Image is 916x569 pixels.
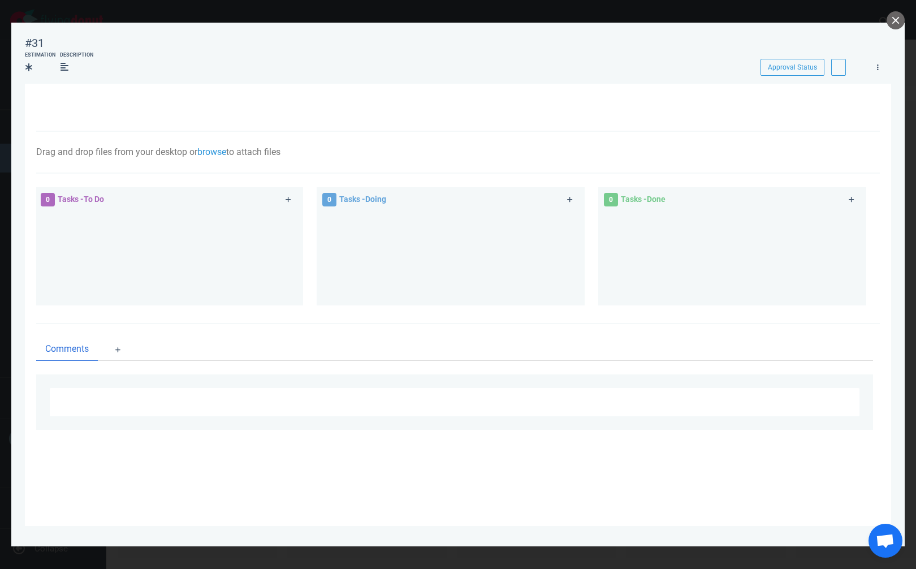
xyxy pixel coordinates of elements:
[45,342,89,356] span: Comments
[25,51,55,59] div: Estimation
[36,146,197,157] span: Drag and drop files from your desktop or
[604,193,618,206] span: 0
[226,146,280,157] span: to attach files
[869,524,902,558] div: Open de chat
[761,59,824,76] button: Approval Status
[41,193,55,206] span: 0
[58,195,104,204] span: Tasks - To Do
[887,11,905,29] button: close
[197,146,226,157] a: browse
[339,195,386,204] span: Tasks - Doing
[322,193,336,206] span: 0
[621,195,666,204] span: Tasks - Done
[60,51,93,59] div: Description
[25,36,44,50] div: #31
